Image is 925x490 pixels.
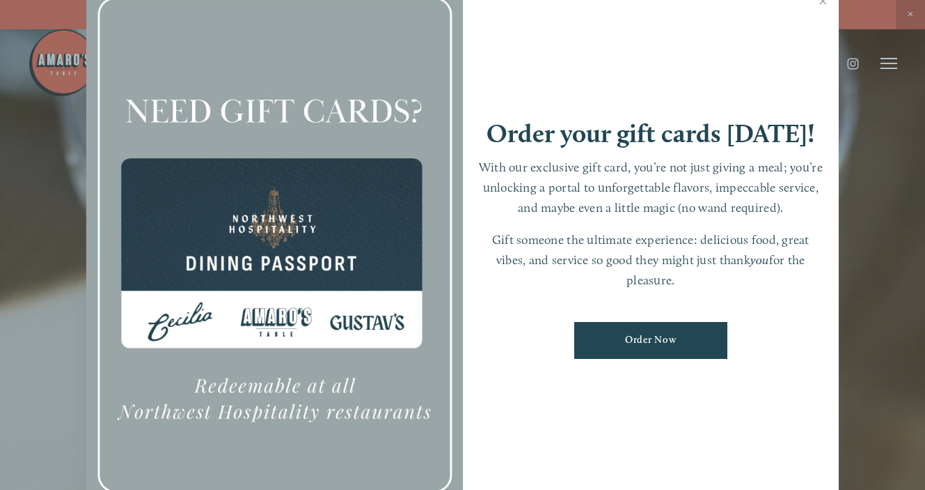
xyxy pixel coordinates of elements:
[477,230,825,290] p: Gift someone the ultimate experience: delicious food, great vibes, and service so good they might...
[750,252,769,267] em: you
[477,158,825,217] p: With our exclusive gift card, you’re not just giving a meal; you’re unlocking a portal to unforge...
[574,322,727,359] a: Order Now
[487,121,815,146] h1: Order your gift cards [DATE]!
